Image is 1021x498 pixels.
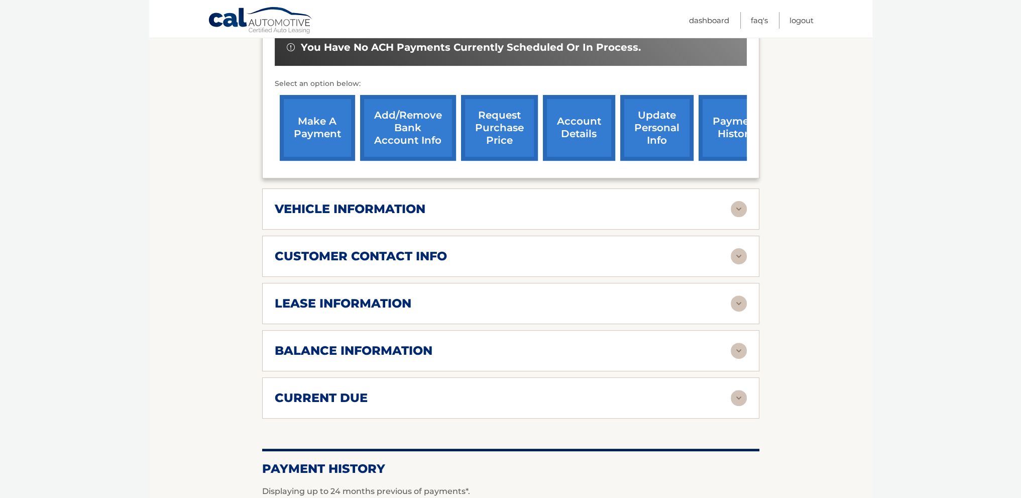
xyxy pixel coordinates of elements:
a: request purchase price [461,95,538,161]
a: update personal info [620,95,694,161]
a: FAQ's [751,12,768,29]
img: accordion-rest.svg [731,201,747,217]
a: Dashboard [689,12,729,29]
span: You have no ACH payments currently scheduled or in process. [301,41,641,54]
p: Displaying up to 24 months previous of payments*. [262,485,759,497]
p: Select an option below: [275,78,747,90]
a: Cal Automotive [208,7,313,36]
h2: current due [275,390,368,406]
h2: Payment History [262,461,759,476]
h2: vehicle information [275,202,425,217]
a: Logout [789,12,814,29]
img: accordion-rest.svg [731,390,747,406]
a: account details [543,95,615,161]
a: payment history [699,95,774,161]
h2: lease information [275,296,411,311]
img: alert-white.svg [287,43,295,51]
h2: customer contact info [275,249,447,264]
h2: balance information [275,343,432,358]
a: Add/Remove bank account info [360,95,456,161]
a: make a payment [280,95,355,161]
img: accordion-rest.svg [731,343,747,359]
img: accordion-rest.svg [731,248,747,264]
img: accordion-rest.svg [731,295,747,312]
